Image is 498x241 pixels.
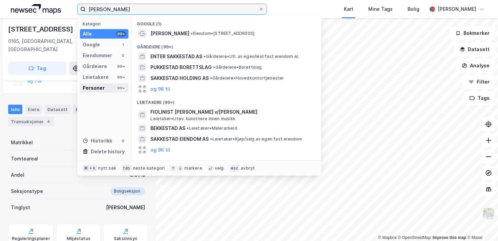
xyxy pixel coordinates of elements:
[150,85,170,93] button: og 96 til
[344,5,353,13] div: Kart
[8,37,88,53] div: 0165, [GEOGRAPHIC_DATA], [GEOGRAPHIC_DATA]
[464,209,498,241] iframe: Chat Widget
[122,165,132,172] div: tab
[213,65,215,70] span: •
[73,105,98,114] div: Bygg
[463,75,495,89] button: Filter
[11,187,43,195] div: Seksjonstype
[408,5,419,13] div: Bolig
[120,53,126,58] div: 0
[11,155,38,163] div: Tomteareal
[45,105,70,114] div: Datasett
[150,124,185,132] span: BEKKESTAD AS
[83,137,112,145] div: Historikk
[150,63,212,71] span: PUKKESTAD BORETTSLAG
[131,94,321,107] div: Leietakere (99+)
[45,118,52,125] div: 4
[482,207,495,220] img: Z
[454,43,495,56] button: Datasett
[8,105,22,114] div: Info
[91,148,125,156] div: Delete history
[150,74,209,82] span: SAKKESTAD HOLDING AS
[83,84,105,92] div: Personer
[98,166,116,171] div: nytt søk
[11,138,33,147] div: Matrikkel
[215,166,224,171] div: velg
[210,136,302,142] span: Leietaker • Kjøp/salg av egen fast eiendom
[213,65,262,70] span: Gårdeiere • Borettslag
[120,42,126,47] div: 1
[11,4,61,14] img: logo.a4113a55bc3d86da70a041830d287a7e.svg
[450,26,495,40] button: Bokmerker
[187,126,189,131] span: •
[106,203,145,212] div: [PERSON_NAME]
[116,74,126,80] div: 99+
[11,171,24,179] div: Andel
[210,75,212,81] span: •
[191,31,193,36] span: •
[131,16,321,28] div: Google (1)
[116,31,126,37] div: 99+
[116,85,126,91] div: 99+
[8,62,66,75] button: Tag
[204,54,206,59] span: •
[184,166,202,171] div: markere
[438,5,476,13] div: [PERSON_NAME]
[210,136,212,141] span: •
[368,5,393,13] div: Mine Tags
[8,117,55,126] div: Transaksjoner
[150,52,202,61] span: ENTER SAKKESTAD AS
[150,135,209,143] span: SAKKESTAD EIENDOM AS
[11,203,30,212] div: Tinglyst
[83,165,97,172] div: ⌘ + k
[83,62,107,70] div: Gårdeiere
[187,126,237,131] span: Leietaker • Malerarbeid
[83,30,92,38] div: Alle
[398,235,431,240] a: OpenStreetMap
[378,235,397,240] a: Mapbox
[464,91,495,105] button: Tags
[116,64,126,69] div: 99+
[150,116,235,122] span: Leietaker • Utøv. kunstnere innen musikk
[150,108,313,116] span: FIOLINIST [PERSON_NAME] v/[PERSON_NAME]
[8,24,75,35] div: [STREET_ADDRESS]
[86,4,258,14] input: Søk på adresse, matrikkel, gårdeiere, leietakere eller personer
[131,155,321,168] div: Personer (99+)
[191,31,254,36] span: Eiendom • [STREET_ADDRESS]
[241,166,255,171] div: avbryt
[204,54,299,59] span: Gårdeiere • Utl. av egen/leid fast eiendom el.
[83,21,128,26] div: Kategori
[433,235,466,240] a: Improve this map
[150,29,189,38] span: [PERSON_NAME]
[210,75,284,81] span: Gårdeiere • Hovedkontortjenester
[229,165,240,172] div: esc
[120,138,126,144] div: 0
[131,39,321,51] div: Gårdeiere (99+)
[150,146,170,154] button: og 96 til
[83,51,112,60] div: Eiendommer
[133,166,165,171] div: neste kategori
[25,105,42,114] div: Eiere
[456,59,495,72] button: Analyse
[83,41,100,49] div: Google
[464,209,498,241] div: Kontrollprogram for chat
[83,73,109,81] div: Leietakere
